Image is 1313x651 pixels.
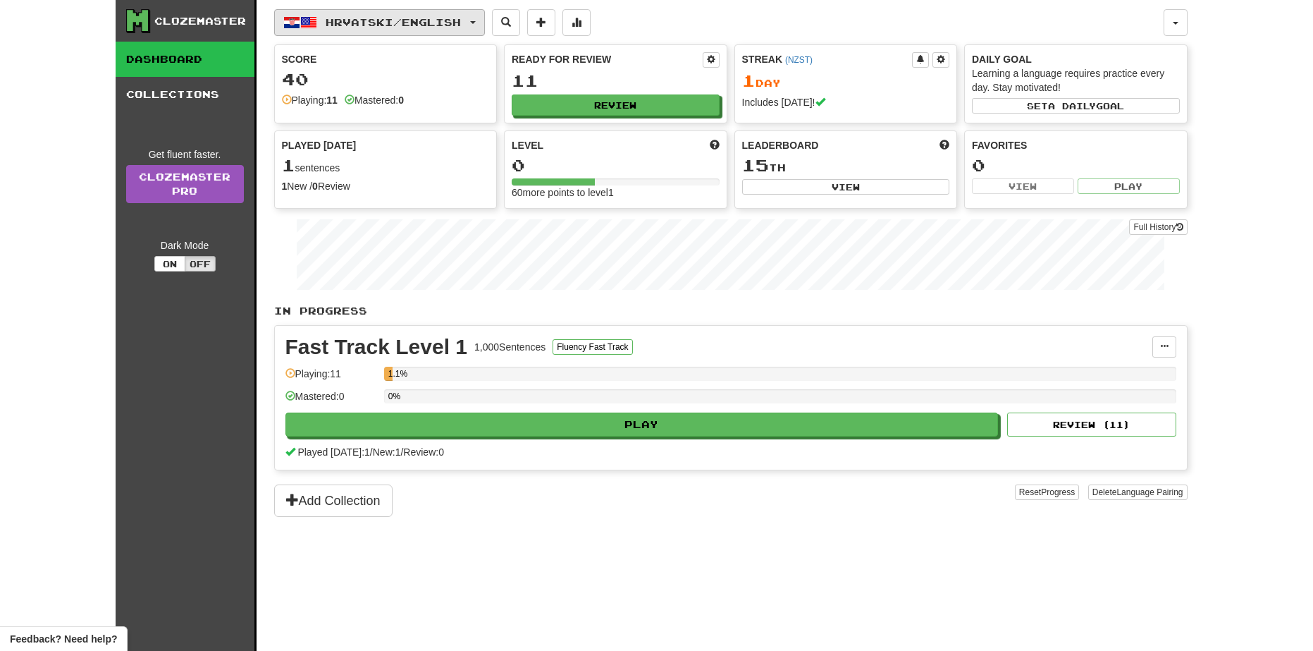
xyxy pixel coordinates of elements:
strong: 0 [312,181,318,192]
button: View [972,178,1074,194]
span: Progress [1041,487,1075,497]
div: 1.1% [388,367,393,381]
button: Off [185,256,216,272]
span: / [400,446,403,458]
strong: 1 [282,181,288,192]
div: 0 [972,157,1180,174]
span: Score more points to level up [710,138,720,152]
div: sentences [282,157,490,175]
div: Get fluent faster. [126,147,244,162]
button: View [742,179,950,195]
div: Mastered: 0 [285,389,377,413]
div: 40 [282,71,490,88]
button: On [154,256,185,272]
div: Clozemaster [154,14,246,28]
button: Seta dailygoal [972,98,1180,114]
div: Favorites [972,138,1180,152]
div: Playing: 11 [285,367,377,390]
button: Hrvatski/English [274,9,485,36]
strong: 0 [398,95,404,106]
div: Learning a language requires practice every day. Stay motivated! [972,66,1180,95]
strong: 11 [326,95,338,106]
button: Review [512,95,720,116]
div: Includes [DATE]! [742,95,950,109]
span: Played [DATE]: 1 [297,446,369,458]
div: Score [282,52,490,66]
a: Dashboard [116,42,254,77]
div: Dark Mode [126,238,244,253]
span: 15 [742,155,769,175]
button: Add Collection [274,485,393,517]
span: Leaderboard [742,138,819,152]
div: Daily Goal [972,52,1180,66]
div: Playing: [282,93,338,107]
span: New: 1 [373,446,401,458]
button: DeleteLanguage Pairing [1088,485,1188,500]
a: ClozemasterPro [126,165,244,203]
div: Mastered: [345,93,404,107]
a: Collections [116,77,254,112]
span: Language Pairing [1116,487,1183,497]
button: Play [1078,178,1180,194]
span: Level [512,138,543,152]
div: New / Review [282,179,490,193]
span: Review: 0 [403,446,444,458]
button: ResetProgress [1015,485,1079,500]
div: 60 more points to level 1 [512,185,720,200]
span: 1 [742,71,756,90]
div: Fast Track Level 1 [285,336,468,358]
div: th [742,157,950,175]
a: (NZST) [785,55,813,65]
span: Open feedback widget [10,632,117,646]
button: Full History [1129,219,1187,235]
span: a daily [1048,101,1096,111]
div: Ready for Review [512,52,703,66]
button: More stats [562,9,591,36]
div: Streak [742,52,913,66]
button: Fluency Fast Track [553,339,632,355]
button: Review (11) [1007,413,1176,437]
div: 11 [512,72,720,90]
div: Day [742,72,950,90]
div: 0 [512,157,720,174]
button: Add sentence to collection [527,9,555,36]
button: Play [285,413,999,437]
span: / [370,446,373,458]
span: 1 [282,155,295,175]
span: Hrvatski / English [326,16,461,28]
span: This week in points, UTC [939,138,949,152]
div: 1,000 Sentences [474,340,545,354]
button: Search sentences [492,9,520,36]
span: Played [DATE] [282,138,357,152]
p: In Progress [274,304,1188,318]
